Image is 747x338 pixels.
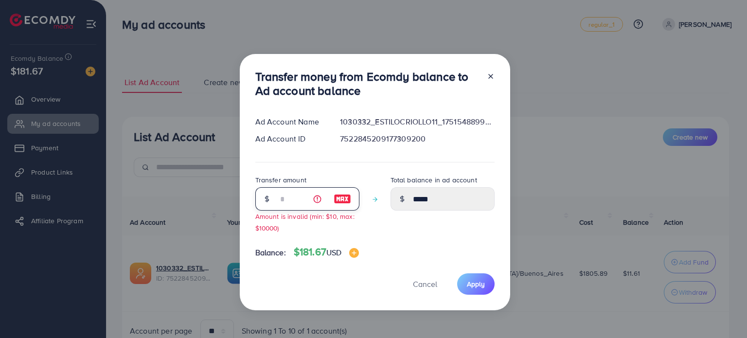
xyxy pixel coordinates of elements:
div: 1030332_ESTILOCRIOLLO11_1751548899317 [332,116,502,127]
div: Ad Account ID [248,133,333,144]
div: 7522845209177309200 [332,133,502,144]
span: Balance: [255,247,286,258]
label: Total balance in ad account [391,175,477,185]
h4: $181.67 [294,246,359,258]
div: Ad Account Name [248,116,333,127]
span: Cancel [413,279,437,289]
span: USD [326,247,341,258]
button: Apply [457,273,495,294]
h3: Transfer money from Ecomdy balance to Ad account balance [255,70,479,98]
span: Apply [467,279,485,289]
small: Amount is invalid (min: $10, max: $10000) [255,212,355,232]
label: Transfer amount [255,175,306,185]
iframe: Chat [706,294,740,331]
img: image [349,248,359,258]
img: image [334,193,351,205]
button: Cancel [401,273,449,294]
